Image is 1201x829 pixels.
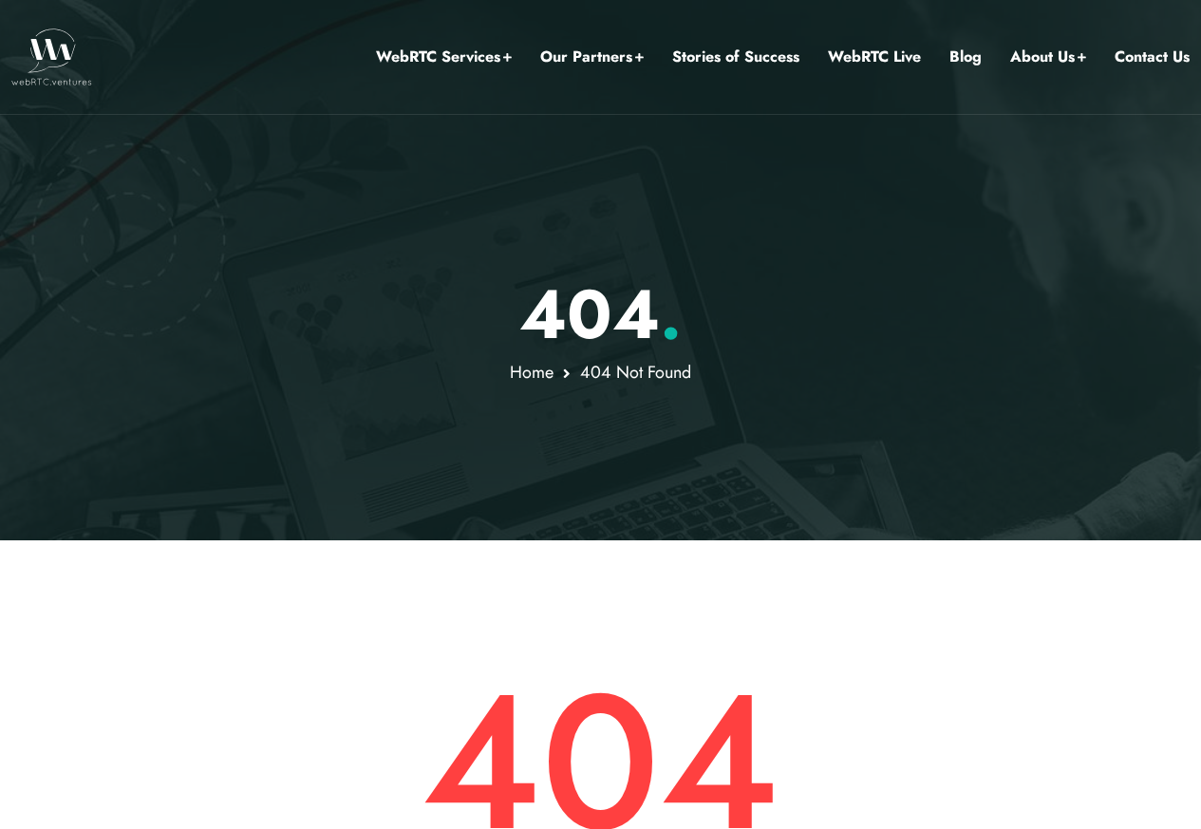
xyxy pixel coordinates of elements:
a: Contact Us [1115,45,1190,69]
span: 404 Not Found [580,360,691,385]
a: Stories of Success [672,45,799,69]
span: . [660,265,682,364]
a: WebRTC Live [828,45,921,69]
a: Blog [949,45,982,69]
a: About Us [1010,45,1086,69]
p: 404 [45,273,1156,355]
a: Home [510,360,554,385]
img: WebRTC.ventures [11,28,92,85]
a: Our Partners [540,45,644,69]
a: WebRTC Services [376,45,512,69]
